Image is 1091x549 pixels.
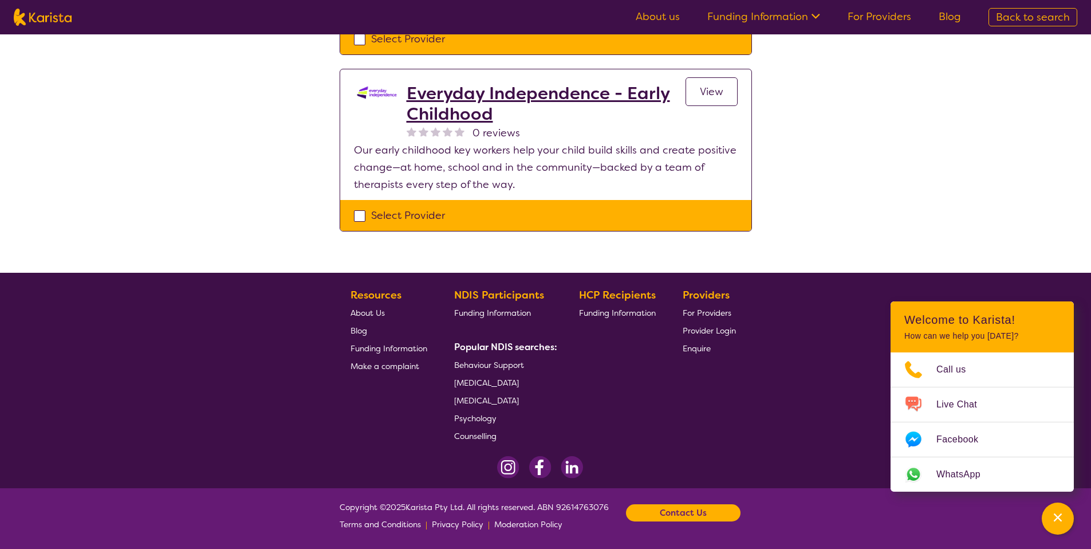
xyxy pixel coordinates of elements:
img: nonereviewstar [419,127,428,136]
a: Privacy Policy [432,516,483,533]
a: Blog [350,321,427,339]
a: Psychology [454,409,553,427]
b: Providers [683,288,730,302]
span: Funding Information [579,308,656,318]
b: HCP Recipients [579,288,656,302]
a: Funding Information [350,339,427,357]
a: [MEDICAL_DATA] [454,374,553,391]
span: Call us [936,361,980,378]
span: Funding Information [350,343,427,354]
span: Enquire [683,343,711,354]
span: Copyright © 2025 Karista Pty Ltd. All rights reserved. ABN 92614763076 [340,499,609,533]
img: nonereviewstar [431,127,440,136]
a: For Providers [683,304,736,321]
b: NDIS Participants [454,288,544,302]
span: Behaviour Support [454,360,524,370]
a: Make a complaint [350,357,427,375]
img: nonereviewstar [443,127,452,136]
ul: Choose channel [891,352,1074,492]
span: Moderation Policy [494,519,562,530]
h2: Welcome to Karista! [904,313,1060,327]
span: [MEDICAL_DATA] [454,395,519,406]
span: Funding Information [454,308,531,318]
img: LinkedIn [561,456,583,479]
img: kdssqoqrr0tfqzmv8ac0.png [354,83,400,101]
span: About Us [350,308,385,318]
span: Privacy Policy [432,519,483,530]
span: Psychology [454,413,497,423]
span: Terms and Conditions [340,519,421,530]
a: Funding Information [579,304,656,321]
p: How can we help you [DATE]? [904,331,1060,341]
a: View [686,77,738,106]
a: Web link opens in a new tab. [891,457,1074,492]
p: Our early childhood key workers help your child build skills and create positive change—at home, ... [354,142,738,193]
a: For Providers [848,10,911,23]
p: | [426,516,427,533]
img: Instagram [497,456,519,479]
a: About us [636,10,680,23]
b: Resources [350,288,401,302]
span: Blog [350,326,367,336]
a: Back to search [988,8,1077,26]
a: [MEDICAL_DATA] [454,391,553,409]
span: View [700,85,723,99]
span: 0 reviews [472,124,520,142]
a: About Us [350,304,427,321]
span: Make a complaint [350,361,419,371]
span: Counselling [454,431,497,441]
img: nonereviewstar [455,127,464,136]
span: Live Chat [936,396,991,413]
p: | [488,516,490,533]
a: Terms and Conditions [340,516,421,533]
div: Channel Menu [891,301,1074,492]
a: Counselling [454,427,553,445]
b: Popular NDIS searches: [454,341,557,353]
span: [MEDICAL_DATA] [454,378,519,388]
a: Funding Information [707,10,820,23]
a: Behaviour Support [454,356,553,374]
img: Facebook [529,456,552,479]
button: Channel Menu [1042,503,1074,535]
a: Funding Information [454,304,553,321]
img: Karista logo [14,9,72,26]
span: Provider Login [683,326,736,336]
a: Provider Login [683,321,736,339]
a: Moderation Policy [494,516,562,533]
img: nonereviewstar [407,127,416,136]
a: Blog [939,10,961,23]
span: Facebook [936,431,992,448]
a: Everyday Independence - Early Childhood [407,83,686,124]
span: WhatsApp [936,466,994,483]
span: For Providers [683,308,731,318]
b: Contact Us [660,504,707,521]
a: Enquire [683,339,736,357]
span: Back to search [996,10,1070,24]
